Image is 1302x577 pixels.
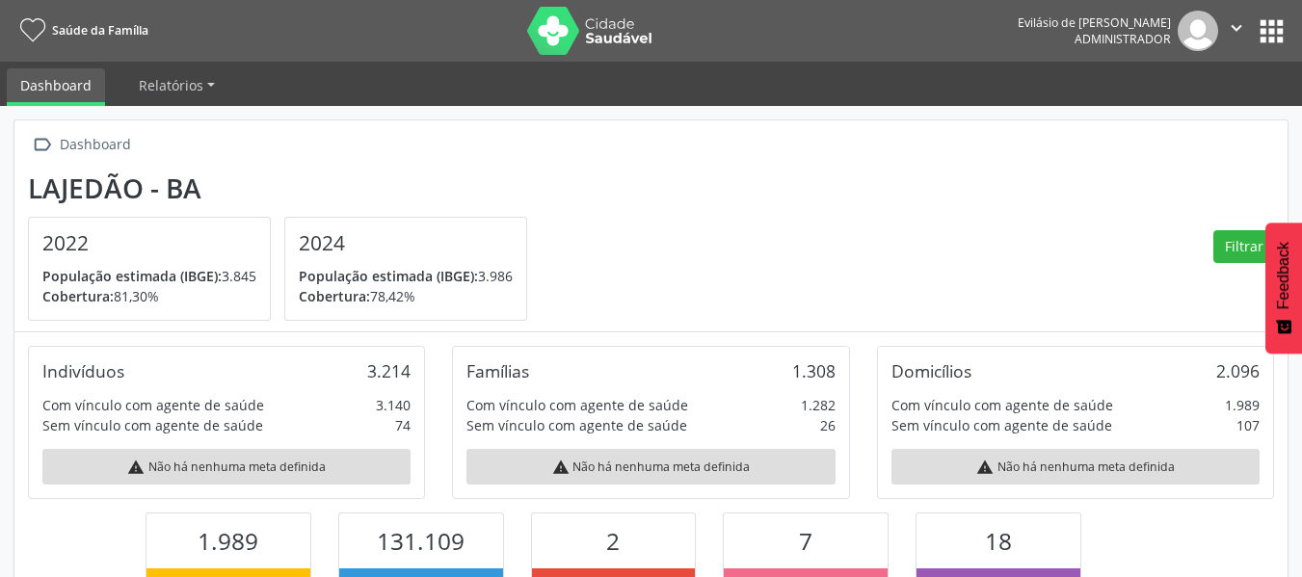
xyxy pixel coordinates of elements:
[299,266,513,286] p: 3.986
[52,22,148,39] span: Saúde da Família
[7,68,105,106] a: Dashboard
[891,360,971,381] div: Domicílios
[42,395,264,415] div: Com vínculo com agente de saúde
[792,360,836,381] div: 1.308
[801,395,836,415] div: 1.282
[985,525,1012,557] span: 18
[299,287,370,305] span: Cobertura:
[891,449,1260,485] div: Não há nenhuma meta definida
[799,525,812,557] span: 7
[1075,31,1171,47] span: Administrador
[1236,415,1260,435] div: 107
[820,415,836,435] div: 26
[1265,223,1302,354] button: Feedback - Mostrar pesquisa
[42,266,256,286] p: 3.845
[28,172,541,204] div: Lajedão - BA
[1275,242,1292,309] span: Feedback
[299,286,513,306] p: 78,42%
[377,525,465,557] span: 131.109
[1226,17,1247,39] i: 
[1018,14,1171,31] div: Evilásio de [PERSON_NAME]
[299,267,478,285] span: População estimada (IBGE):
[127,459,145,476] i: warning
[1216,360,1260,381] div: 2.096
[1213,230,1274,263] button: Filtrar
[42,231,256,255] h4: 2022
[42,267,222,285] span: População estimada (IBGE):
[1255,14,1289,48] button: apps
[42,449,411,485] div: Não há nenhuma meta definida
[466,360,529,381] div: Famílias
[367,360,411,381] div: 3.214
[466,449,835,485] div: Não há nenhuma meta definida
[376,395,411,415] div: 3.140
[891,395,1113,415] div: Com vínculo com agente de saúde
[1178,11,1218,51] img: img
[466,415,687,435] div: Sem vínculo com agente de saúde
[976,459,994,476] i: warning
[28,131,134,159] a:  Dashboard
[42,287,114,305] span: Cobertura:
[42,415,263,435] div: Sem vínculo com agente de saúde
[1218,11,1255,51] button: 
[299,231,513,255] h4: 2024
[552,459,570,476] i: warning
[606,525,620,557] span: 2
[139,76,203,94] span: Relatórios
[56,131,134,159] div: Dashboard
[466,395,688,415] div: Com vínculo com agente de saúde
[13,14,148,46] a: Saúde da Família
[891,415,1112,435] div: Sem vínculo com agente de saúde
[28,131,56,159] i: 
[395,415,411,435] div: 74
[198,525,258,557] span: 1.989
[42,360,124,381] div: Indivíduos
[42,286,256,306] p: 81,30%
[125,68,228,102] a: Relatórios
[1225,395,1260,415] div: 1.989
